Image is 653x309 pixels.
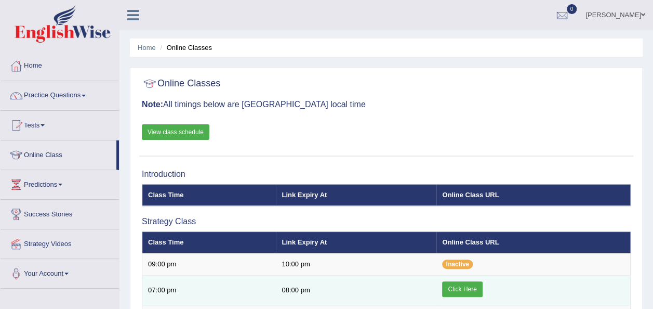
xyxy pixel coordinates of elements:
[142,231,276,253] th: Class Time
[276,184,436,206] th: Link Expiry At
[567,4,577,14] span: 0
[142,275,276,305] td: 07:00 pm
[142,124,209,140] a: View class schedule
[142,76,220,92] h2: Online Classes
[142,100,163,109] b: Note:
[1,51,119,78] a: Home
[1,140,116,166] a: Online Class
[1,259,119,285] a: Your Account
[142,217,631,226] h3: Strategy Class
[1,200,119,226] a: Success Stories
[436,184,630,206] th: Online Class URL
[442,281,482,297] a: Click Here
[1,81,119,107] a: Practice Questions
[1,229,119,255] a: Strategy Videos
[142,253,276,275] td: 09:00 pm
[157,43,212,53] li: Online Classes
[138,44,156,51] a: Home
[1,170,119,196] a: Predictions
[142,170,631,179] h3: Introduction
[142,100,631,109] h3: All timings below are [GEOGRAPHIC_DATA] local time
[276,253,436,275] td: 10:00 pm
[442,260,473,269] span: Inactive
[276,231,436,253] th: Link Expiry At
[436,231,630,253] th: Online Class URL
[1,111,119,137] a: Tests
[142,184,276,206] th: Class Time
[276,275,436,305] td: 08:00 pm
